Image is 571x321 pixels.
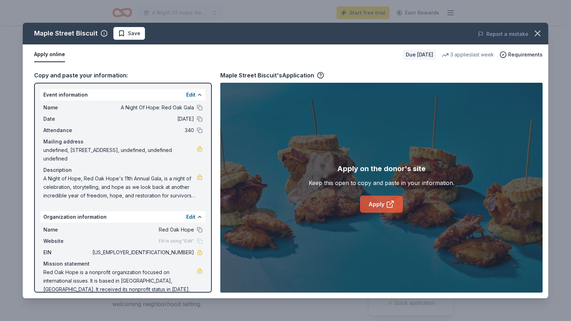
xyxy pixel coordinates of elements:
button: Requirements [500,50,543,59]
span: Red Oak Hope is a nonprofit organization focused on international issues. It is based in [GEOGRAP... [43,268,197,294]
span: A Night of Hope, Red Oak Hope's 11th Annual Gala, is a night of celebration, storytelling, and ho... [43,174,197,200]
button: Save [113,27,145,40]
span: Name [43,225,91,234]
div: 3 applies last week [442,50,494,59]
div: Keep this open to copy and paste in your information. [309,179,454,187]
div: Mailing address [43,137,203,146]
span: Website [43,237,91,245]
div: Apply on the donor's site [337,163,426,174]
span: Red Oak Hope [91,225,194,234]
span: 340 [91,126,194,135]
a: Apply [360,196,403,213]
span: [DATE] [91,115,194,123]
span: A Night Of Hope: Red Oak Gala [91,103,194,112]
button: Edit [186,213,195,221]
button: Edit [186,91,195,99]
div: Event information [41,89,205,100]
button: Report a mistake [478,30,528,38]
div: Maple Street Biscuit's Application [220,71,324,80]
div: Description [43,166,203,174]
span: [US_EMPLOYER_IDENTIFICATION_NUMBER] [91,248,194,257]
div: Maple Street Biscuit [34,28,98,39]
span: Date [43,115,91,123]
div: Copy and paste your information: [34,71,212,80]
span: undefined, [STREET_ADDRESS], undefined, undefined undefined [43,146,197,163]
span: Attendance [43,126,91,135]
span: Name [43,103,91,112]
div: Mission statement [43,260,203,268]
div: Due [DATE] [403,50,436,60]
button: Apply online [34,47,65,62]
span: Requirements [508,50,543,59]
span: EIN [43,248,91,257]
span: Fill in using "Edit" [159,238,194,244]
div: Organization information [41,211,205,223]
span: Save [128,29,140,38]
